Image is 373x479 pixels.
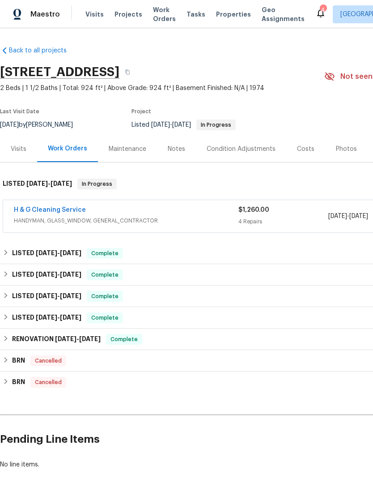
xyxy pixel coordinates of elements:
h6: BRN [12,355,25,366]
div: Visits [11,145,26,154]
h6: BRN [12,377,25,388]
span: [DATE] [60,314,81,321]
span: Complete [88,292,122,301]
span: [DATE] [151,122,170,128]
span: - [36,271,81,278]
span: - [328,212,368,221]
span: - [151,122,191,128]
span: Complete [88,313,122,322]
div: Notes [168,145,185,154]
span: Work Orders [153,5,176,23]
button: Copy Address [119,64,136,80]
span: Project [131,109,151,114]
div: Work Orders [48,144,87,153]
h6: LISTED [12,312,81,323]
div: Condition Adjustments [207,145,276,154]
span: Properties [216,10,251,19]
span: Tasks [186,11,205,17]
h6: LISTED [12,248,81,259]
div: 4 [320,5,326,14]
span: [DATE] [60,271,81,278]
h6: LISTED [3,179,72,189]
span: [DATE] [36,293,57,299]
span: Cancelled [31,356,65,365]
span: Maestro [30,10,60,19]
span: Cancelled [31,378,65,387]
span: - [36,293,81,299]
span: - [36,314,81,321]
span: In Progress [78,180,116,188]
h6: LISTED [12,291,81,302]
span: [DATE] [60,293,81,299]
span: [DATE] [55,336,76,342]
span: $1,260.00 [238,207,269,213]
span: Listed [131,122,236,128]
span: Visits [85,10,104,19]
span: Complete [88,249,122,258]
span: - [36,250,81,256]
span: Projects [114,10,142,19]
div: 4 Repairs [238,217,328,226]
span: [DATE] [36,314,57,321]
a: H & G Cleaning Service [14,207,86,213]
h6: LISTED [12,269,81,280]
span: - [55,336,101,342]
span: [DATE] [79,336,101,342]
span: [DATE] [328,213,347,219]
span: [DATE] [60,250,81,256]
div: Costs [297,145,314,154]
h6: RENOVATION [12,334,101,345]
span: [DATE] [172,122,191,128]
span: In Progress [197,122,235,128]
div: Maintenance [109,145,146,154]
span: HANDYMAN, GLASS_WINDOW, GENERAL_CONTRACTOR [14,216,238,225]
span: [DATE] [36,250,57,256]
span: Complete [107,335,141,344]
span: [DATE] [36,271,57,278]
span: [DATE] [26,180,48,187]
span: Complete [88,270,122,279]
span: [DATE] [349,213,368,219]
span: [DATE] [51,180,72,187]
span: - [26,180,72,187]
span: Geo Assignments [262,5,305,23]
div: Photos [336,145,357,154]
